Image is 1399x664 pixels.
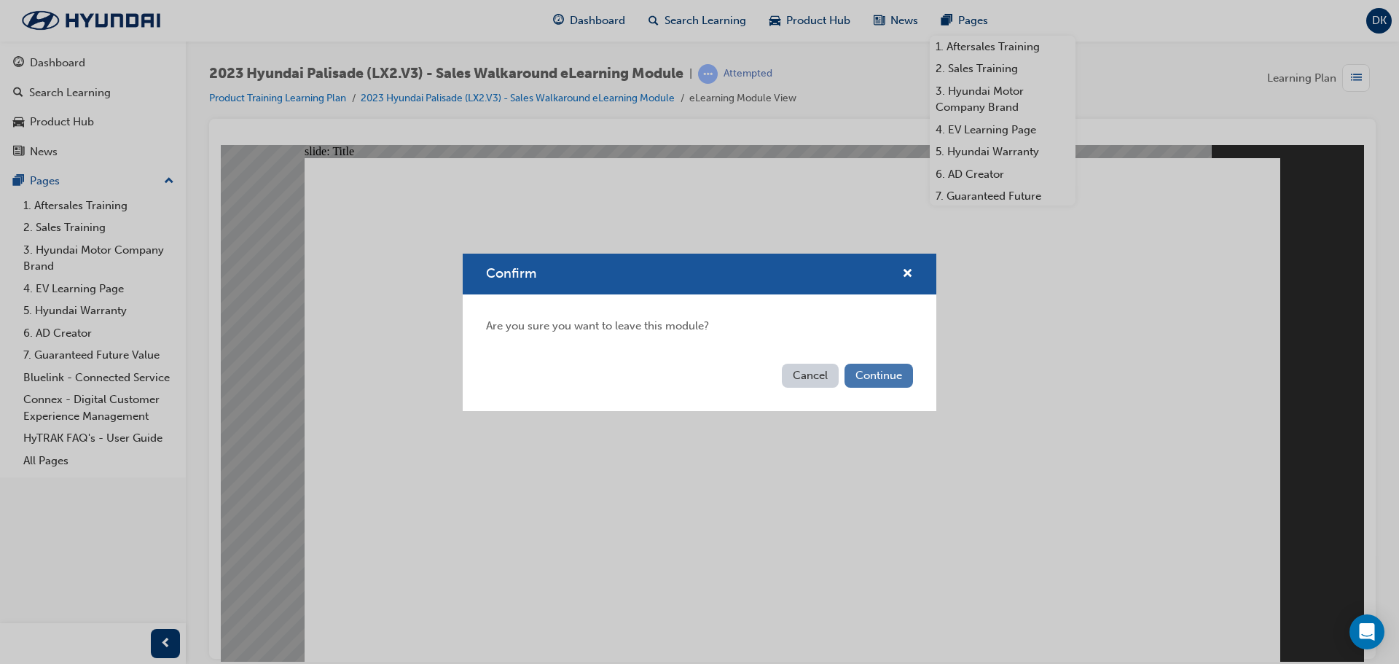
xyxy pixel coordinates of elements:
span: Confirm [486,265,536,281]
div: Are you sure you want to leave this module? [463,294,936,358]
span: cross-icon [902,268,913,281]
button: cross-icon [902,265,913,284]
button: Continue [845,364,913,388]
button: Cancel [782,364,839,388]
div: Confirm [463,254,936,411]
div: Open Intercom Messenger [1349,614,1384,649]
